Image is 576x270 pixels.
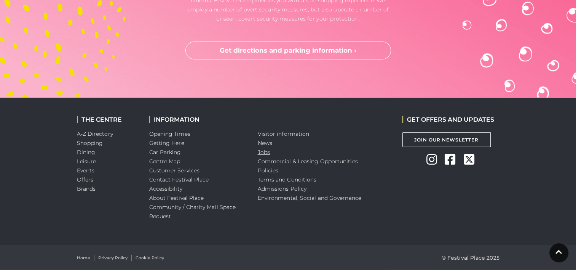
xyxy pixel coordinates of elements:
a: Admissions Policy [258,185,307,192]
a: Contact Festival Place [149,176,209,183]
a: Leisure [77,158,96,165]
h2: INFORMATION [149,116,246,123]
a: A-Z Directory [77,130,113,137]
a: Getting Here [149,140,184,146]
a: Environmental, Social and Governance [258,194,361,201]
a: Join Our Newsletter [402,132,491,147]
a: Privacy Policy [98,255,128,261]
a: Dining [77,149,96,156]
h2: THE CENTRE [77,116,138,123]
p: © Festival Place 2025 [442,253,499,262]
a: Home [77,255,90,261]
a: Policies [258,167,279,174]
a: Cookie Policy [136,255,164,261]
a: Car Parking [149,149,181,156]
a: Visitor information [258,130,310,137]
a: Get directions and parking information › [185,42,391,60]
a: Brands [77,185,96,192]
a: Events [77,167,95,174]
a: Accessibility [149,185,182,192]
a: Offers [77,176,94,183]
a: Community / Charity Mall Space Request [149,204,236,220]
a: About Festival Place [149,194,204,201]
h2: GET OFFERS AND UPDATES [402,116,494,123]
a: Centre Map [149,158,180,165]
a: News [258,140,272,146]
a: Jobs [258,149,270,156]
a: Opening Times [149,130,190,137]
a: Commercial & Leasing Opportunities [258,158,358,165]
a: Terms and Conditions [258,176,317,183]
a: Shopping [77,140,103,146]
a: Customer Services [149,167,200,174]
